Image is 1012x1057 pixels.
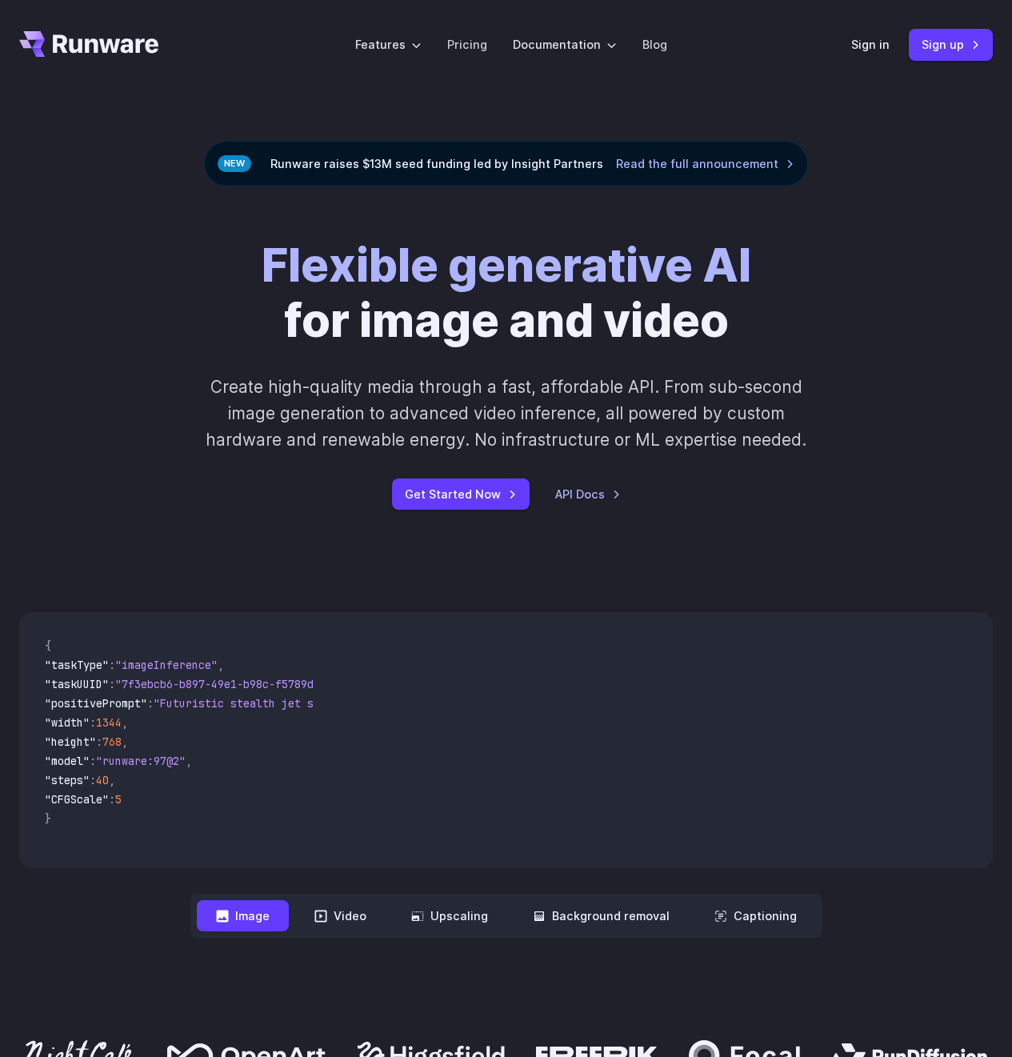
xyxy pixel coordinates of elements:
button: Upscaling [392,900,507,931]
span: : [147,696,154,711]
label: Documentation [513,35,617,54]
span: "model" [45,754,90,768]
span: "positivePrompt" [45,696,147,711]
div: Runware raises $13M seed funding led by Insight Partners [204,141,808,186]
span: "width" [45,715,90,730]
a: Sign up [909,29,993,60]
span: "runware:97@2" [96,754,186,768]
a: Blog [642,35,667,54]
span: { [45,639,51,653]
button: Video [295,900,386,931]
a: Pricing [447,35,487,54]
span: "taskType" [45,658,109,672]
p: Create high-quality media through a fast, affordable API. From sub-second image generation to adv... [194,374,818,454]
span: , [109,773,115,787]
span: : [109,792,115,807]
span: : [109,677,115,691]
span: , [218,658,224,672]
span: : [90,754,96,768]
h1: for image and video [262,238,751,348]
span: : [90,715,96,730]
a: Get Started Now [392,478,530,510]
span: 768 [102,735,122,749]
span: "taskUUID" [45,677,109,691]
span: "Futuristic stealth jet streaking through a neon-lit cityscape with glowing purple exhaust" [154,696,736,711]
span: 5 [115,792,122,807]
span: : [96,735,102,749]
button: Image [197,900,289,931]
span: 40 [96,773,109,787]
a: Read the full announcement [616,154,794,173]
span: "steps" [45,773,90,787]
span: "CFGScale" [45,792,109,807]
span: : [109,658,115,672]
span: 1344 [96,715,122,730]
span: } [45,811,51,826]
button: Background removal [514,900,689,931]
a: Sign in [851,35,890,54]
span: , [186,754,192,768]
a: Go to / [19,31,158,57]
label: Features [355,35,422,54]
span: "imageInference" [115,658,218,672]
span: , [122,715,128,730]
span: "7f3ebcb6-b897-49e1-b98c-f5789d2d40d7" [115,677,358,691]
a: API Docs [555,485,621,503]
span: "height" [45,735,96,749]
strong: Flexible generative AI [262,237,751,293]
button: Captioning [695,900,816,931]
span: , [122,735,128,749]
span: : [90,773,96,787]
